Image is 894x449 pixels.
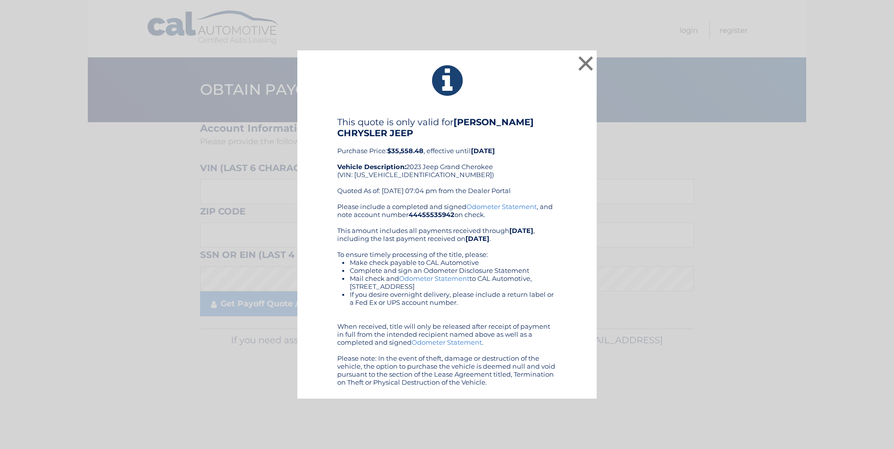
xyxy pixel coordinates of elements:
[471,147,495,155] b: [DATE]
[409,211,454,219] b: 44455535942
[509,226,533,234] b: [DATE]
[399,274,469,282] a: Odometer Statement
[337,117,557,139] h4: This quote is only valid for
[337,203,557,386] div: Please include a completed and signed , and note account number on check. This amount includes al...
[337,117,557,203] div: Purchase Price: , effective until 2023 Jeep Grand Cherokee (VIN: [US_VEHICLE_IDENTIFICATION_NUMBE...
[337,163,406,171] strong: Vehicle Description:
[337,117,534,139] b: [PERSON_NAME] CHRYSLER JEEP
[412,338,482,346] a: Odometer Statement
[350,258,557,266] li: Make check payable to CAL Automotive
[576,53,596,73] button: ×
[387,147,424,155] b: $35,558.48
[350,290,557,306] li: If you desire overnight delivery, please include a return label or a Fed Ex or UPS account number.
[466,203,537,211] a: Odometer Statement
[350,266,557,274] li: Complete and sign an Odometer Disclosure Statement
[350,274,557,290] li: Mail check and to CAL Automotive, [STREET_ADDRESS]
[465,234,489,242] b: [DATE]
